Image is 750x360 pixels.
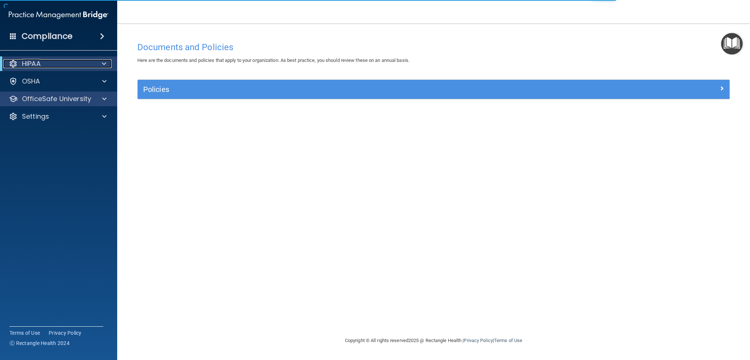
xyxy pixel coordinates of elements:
[300,329,567,352] div: Copyright © All rights reserved 2025 @ Rectangle Health | |
[9,94,107,103] a: OfficeSafe University
[464,338,493,343] a: Privacy Policy
[9,8,108,22] img: PMB logo
[9,59,106,68] a: HIPAA
[10,329,40,337] a: Terms of Use
[22,31,73,41] h4: Compliance
[22,59,41,68] p: HIPAA
[9,112,107,121] a: Settings
[624,308,741,337] iframe: Drift Widget Chat Controller
[137,42,730,52] h4: Documents and Policies
[143,85,576,93] h5: Policies
[137,57,409,63] span: Here are the documents and policies that apply to your organization. As best practice, you should...
[22,77,40,86] p: OSHA
[494,338,522,343] a: Terms of Use
[49,329,82,337] a: Privacy Policy
[143,83,724,95] a: Policies
[9,77,107,86] a: OSHA
[22,112,49,121] p: Settings
[10,339,70,347] span: Ⓒ Rectangle Health 2024
[22,94,91,103] p: OfficeSafe University
[721,33,743,55] button: Open Resource Center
